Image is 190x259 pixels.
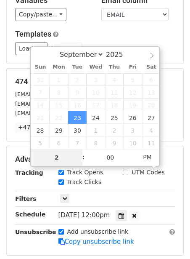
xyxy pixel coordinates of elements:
a: Templates [15,29,51,38]
span: September 21, 2025 [31,111,50,124]
span: October 3, 2025 [124,124,142,136]
span: September 11, 2025 [105,86,124,99]
h5: 474 Recipients [15,77,175,86]
a: Copy unsubscribe link [58,238,134,246]
span: October 4, 2025 [142,124,161,136]
span: October 8, 2025 [87,136,105,149]
span: September 15, 2025 [50,99,68,111]
span: October 9, 2025 [105,136,124,149]
iframe: Chat Widget [148,219,190,259]
span: September 7, 2025 [31,86,50,99]
span: Wed [87,64,105,70]
span: September 9, 2025 [68,86,87,99]
strong: Unsubscribe [15,229,56,235]
span: October 5, 2025 [31,136,50,149]
input: Year [104,51,134,59]
span: September 23, 2025 [68,111,87,124]
span: September 16, 2025 [68,99,87,111]
a: +471 more [15,122,54,133]
span: September 10, 2025 [87,86,105,99]
span: September 1, 2025 [50,73,68,86]
span: October 1, 2025 [87,124,105,136]
span: September 14, 2025 [31,99,50,111]
span: September 20, 2025 [142,99,161,111]
label: Track Clicks [67,178,102,187]
a: Copy/paste... [15,8,66,21]
span: September 3, 2025 [87,73,105,86]
span: September 24, 2025 [87,111,105,124]
span: September 29, 2025 [50,124,68,136]
span: October 2, 2025 [105,124,124,136]
small: [EMAIL_ADDRESS][DOMAIN_NAME] [15,101,109,107]
small: [EMAIL_ADDRESS][DOMAIN_NAME] [15,91,109,97]
span: September 2, 2025 [68,73,87,86]
span: September 30, 2025 [68,124,87,136]
span: August 31, 2025 [31,73,50,86]
span: September 27, 2025 [142,111,161,124]
label: Add unsubscribe link [67,227,129,236]
span: Mon [50,64,68,70]
span: Click to toggle [136,149,159,166]
span: Sun [31,64,50,70]
span: Thu [105,64,124,70]
span: October 11, 2025 [142,136,161,149]
span: September 5, 2025 [124,73,142,86]
small: [EMAIL_ADDRESS][DOMAIN_NAME] [15,110,109,116]
span: September 22, 2025 [50,111,68,124]
span: October 7, 2025 [68,136,87,149]
span: : [82,149,85,166]
a: Load... [15,42,47,55]
span: September 25, 2025 [105,111,124,124]
span: September 8, 2025 [50,86,68,99]
strong: Schedule [15,211,45,218]
span: September 4, 2025 [105,73,124,86]
span: September 18, 2025 [105,99,124,111]
span: September 28, 2025 [31,124,50,136]
label: UTM Codes [132,168,164,177]
span: September 13, 2025 [142,86,161,99]
span: September 19, 2025 [124,99,142,111]
input: Minute [85,149,136,166]
button: Save [61,42,82,55]
strong: Filters [15,195,37,202]
span: Fri [124,64,142,70]
span: September 6, 2025 [142,73,161,86]
label: Track Opens [67,168,103,177]
h5: Advanced [15,155,175,164]
input: Hour [31,149,82,166]
span: October 10, 2025 [124,136,142,149]
span: [DATE] 12:00pm [58,211,110,219]
span: September 12, 2025 [124,86,142,99]
span: September 17, 2025 [87,99,105,111]
span: Sat [142,64,161,70]
span: October 6, 2025 [50,136,68,149]
span: Tue [68,64,87,70]
strong: Tracking [15,169,43,176]
span: September 26, 2025 [124,111,142,124]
